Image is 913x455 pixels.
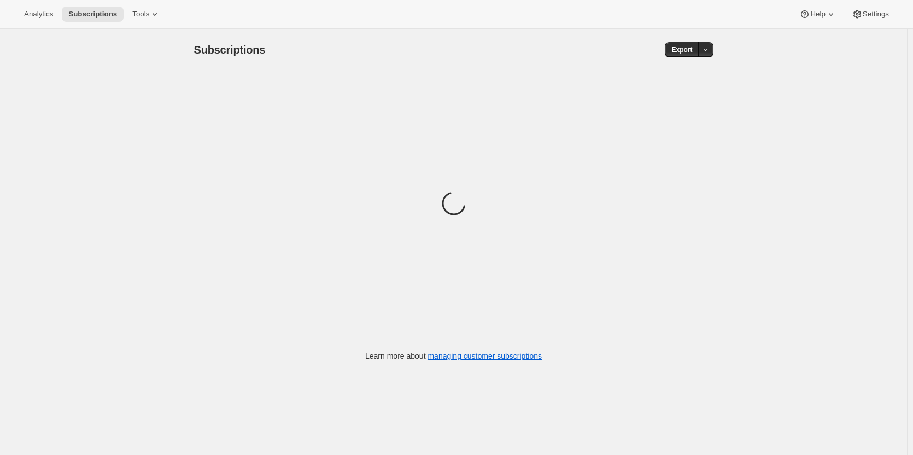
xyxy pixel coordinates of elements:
[863,10,889,19] span: Settings
[665,42,699,57] button: Export
[17,7,60,22] button: Analytics
[793,7,842,22] button: Help
[132,10,149,19] span: Tools
[24,10,53,19] span: Analytics
[126,7,167,22] button: Tools
[845,7,896,22] button: Settings
[68,10,117,19] span: Subscriptions
[194,44,266,56] span: Subscriptions
[671,45,692,54] span: Export
[365,351,542,361] p: Learn more about
[810,10,825,19] span: Help
[62,7,124,22] button: Subscriptions
[428,352,542,360] a: managing customer subscriptions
